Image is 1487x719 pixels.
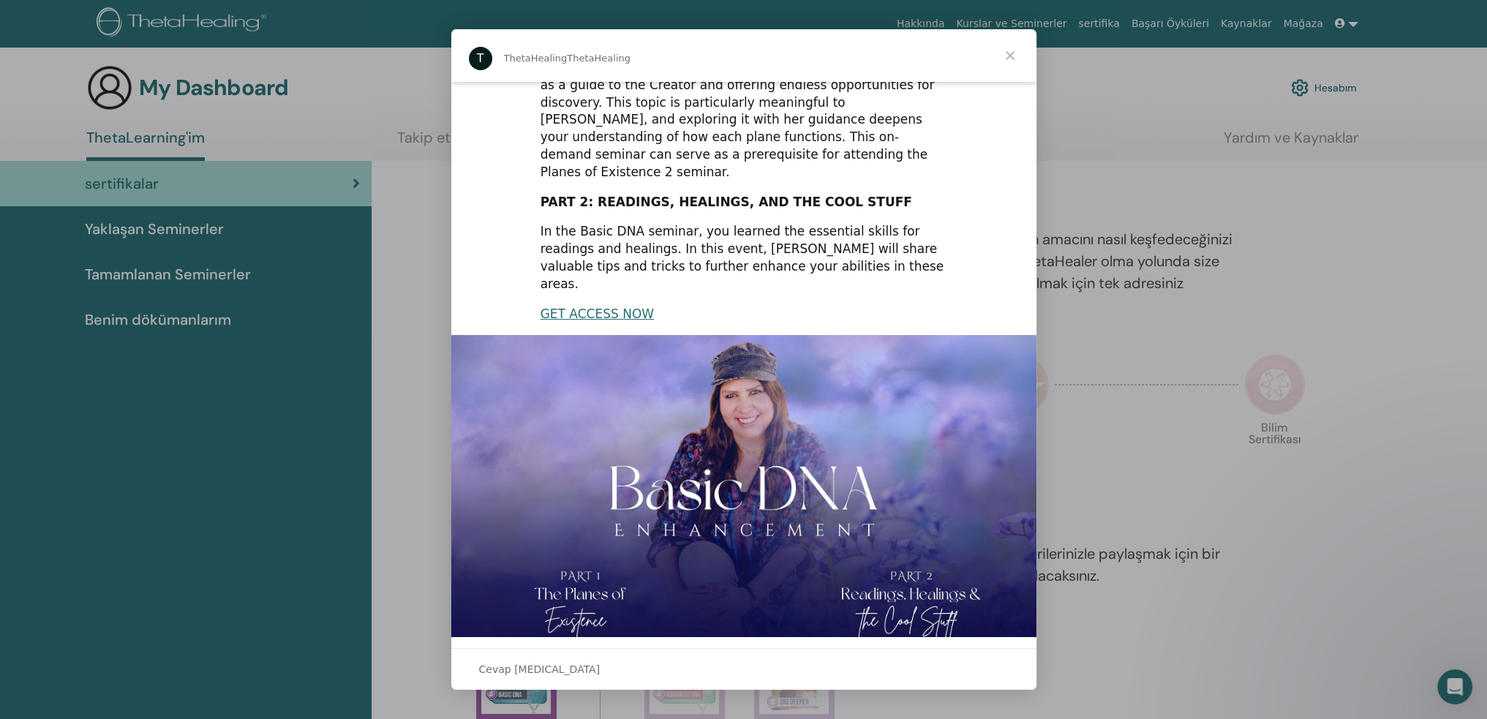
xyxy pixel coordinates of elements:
div: The Planes of Existence are is the heart of ThetaHealing, acting as a guide to the Creator and of... [541,59,947,181]
a: GET ACCESS NOW [541,306,654,321]
span: ThetaHealing [567,53,630,64]
b: PART 2: READINGS, HEALINGS, AND THE COOL STUFF [541,195,912,209]
span: ThetaHealing [504,53,568,64]
div: Profile image for ThetaHealing [469,47,492,70]
span: Kapat [984,29,1036,82]
div: In the Basic DNA seminar, you learned the essential skills for readings and healings. In this eve... [541,223,947,293]
div: Sohbeti aç ve yanıtla [451,648,1036,690]
span: Cevap [MEDICAL_DATA] [479,660,601,679]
